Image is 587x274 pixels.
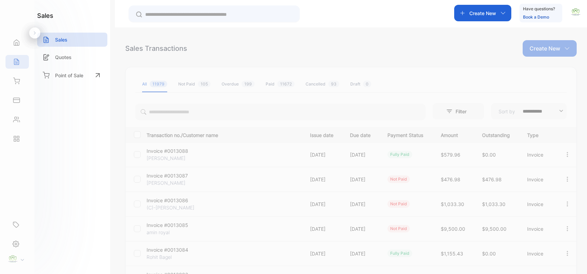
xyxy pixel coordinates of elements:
p: [PERSON_NAME] [147,179,198,186]
p: Have questions? [523,5,555,12]
p: [DATE] [350,151,373,158]
p: amin royal [147,229,198,236]
p: Type [527,130,550,139]
div: Paid [266,81,295,87]
p: Transaction no./Customer name [147,130,301,139]
p: Issue date [310,130,336,139]
p: (C)-[PERSON_NAME] [147,204,198,211]
div: fully paid [387,151,412,158]
p: Point of Sale [55,72,83,79]
p: [DATE] [350,201,373,208]
span: $9,500.00 [441,226,465,232]
span: $1,033.30 [441,201,464,207]
button: Create New [454,5,511,21]
span: $1,033.30 [482,201,505,207]
div: not paid [387,200,410,208]
p: Outstanding [482,130,513,139]
p: Rohit Bagel [147,253,198,261]
p: [DATE] [310,176,336,183]
p: Sales [55,36,67,43]
span: 199 [242,81,255,87]
button: Create New [523,40,577,57]
button: avatar [570,5,581,21]
a: Sales [37,33,107,47]
p: Create New [530,44,560,53]
a: Point of Sale [37,68,107,83]
p: Sort by [499,108,515,115]
p: Create New [469,10,496,17]
p: [DATE] [310,201,336,208]
span: 105 [198,81,211,87]
div: All [142,81,167,87]
a: Quotes [37,50,107,64]
div: Cancelled [306,81,339,87]
p: Invoice #0013085 [147,221,198,229]
p: [DATE] [310,225,336,232]
a: Book a Demo [523,14,549,20]
p: Invoice #0013087 [147,172,198,179]
span: 0 [363,81,371,87]
p: Amount [441,130,468,139]
div: Sales Transactions [125,43,187,54]
span: 93 [328,81,339,87]
span: $579.96 [441,152,460,158]
span: $9,500.00 [482,226,506,232]
p: Due date [350,130,373,139]
p: Invoice [527,250,550,257]
p: Invoice [527,151,550,158]
p: Invoice [527,176,550,183]
h1: sales [37,11,53,20]
div: not paid [387,225,410,232]
span: $0.00 [482,152,496,158]
span: $476.98 [441,176,460,182]
img: avatar [570,7,581,17]
p: Invoice #0013086 [147,197,198,204]
p: Invoice #0013084 [147,246,198,253]
div: Draft [350,81,371,87]
div: fully paid [387,250,412,257]
span: 11979 [150,81,167,87]
span: $476.98 [482,176,502,182]
p: [DATE] [310,151,336,158]
p: Invoice [527,225,550,232]
img: profile [8,254,18,264]
p: [DATE] [310,250,336,257]
div: Overdue [222,81,255,87]
p: [DATE] [350,250,373,257]
p: [DATE] [350,176,373,183]
div: Not Paid [178,81,211,87]
div: not paid [387,175,410,183]
span: $1,155.43 [441,251,463,256]
p: Quotes [55,54,72,61]
span: 11672 [277,81,295,87]
img: logo [12,9,22,19]
button: Sort by [491,103,567,119]
iframe: LiveChat chat widget [558,245,587,274]
p: Invoice #0013088 [147,147,198,155]
p: [PERSON_NAME] [147,155,198,162]
span: $0.00 [482,251,496,256]
p: Invoice [527,201,550,208]
p: [DATE] [350,225,373,232]
p: Payment Status [387,130,427,139]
